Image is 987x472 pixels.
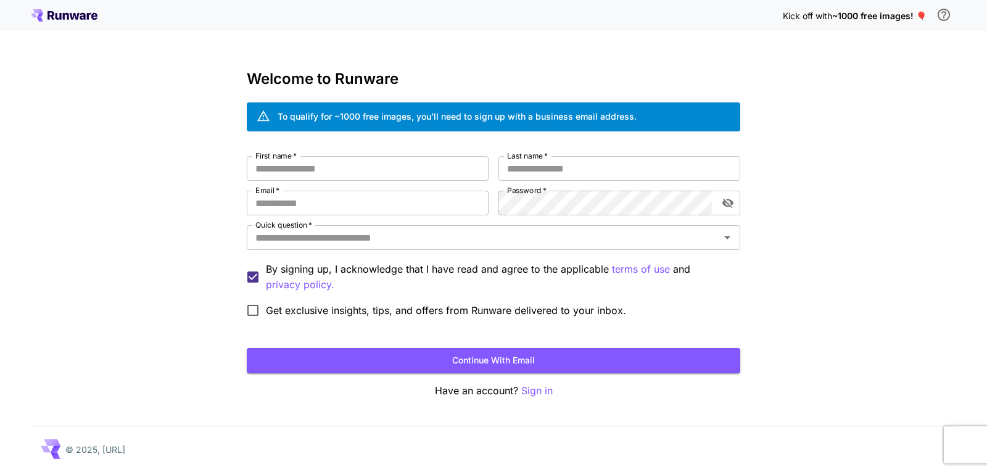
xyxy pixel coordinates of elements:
p: terms of use [612,262,670,277]
span: Kick off with [783,10,832,21]
button: By signing up, I acknowledge that I have read and agree to the applicable and privacy policy. [612,262,670,277]
label: First name [255,151,297,161]
span: ~1000 free images! 🎈 [832,10,927,21]
p: Have an account? [247,383,740,399]
button: Open [719,229,736,246]
button: toggle password visibility [717,192,739,214]
button: In order to qualify for free credit, you need to sign up with a business email address and click ... [931,2,956,27]
div: To qualify for ~1000 free images, you’ll need to sign up with a business email address. [278,110,637,123]
button: By signing up, I acknowledge that I have read and agree to the applicable terms of use and [266,277,334,292]
label: Email [255,185,279,196]
label: Password [507,185,547,196]
p: privacy policy. [266,277,334,292]
span: Get exclusive insights, tips, and offers from Runware delivered to your inbox. [266,303,626,318]
h3: Welcome to Runware [247,70,740,88]
label: Last name [507,151,548,161]
p: © 2025, [URL] [65,443,125,456]
button: Sign in [521,383,553,399]
p: By signing up, I acknowledge that I have read and agree to the applicable and [266,262,730,292]
button: Continue with email [247,348,740,373]
label: Quick question [255,220,312,230]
